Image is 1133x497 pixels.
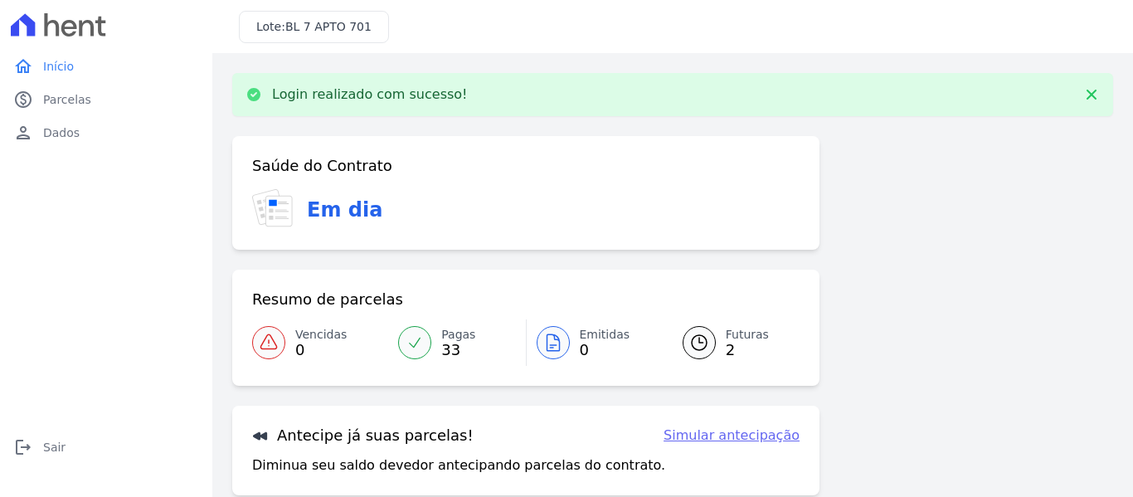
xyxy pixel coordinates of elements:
span: Vencidas [295,326,347,344]
span: Dados [43,124,80,141]
span: Sair [43,439,66,456]
span: 0 [580,344,630,357]
a: Simular antecipação [664,426,800,446]
span: 0 [295,344,347,357]
span: 33 [441,344,475,357]
i: person [13,123,33,143]
p: Login realizado com sucesso! [272,86,468,103]
h3: Resumo de parcelas [252,290,403,309]
a: Emitidas 0 [527,319,663,366]
h3: Saúde do Contrato [252,156,392,176]
i: logout [13,437,33,457]
span: 2 [726,344,769,357]
a: homeInício [7,50,206,83]
span: Início [43,58,74,75]
p: Diminua seu saldo devedor antecipando parcelas do contrato. [252,456,665,475]
span: Futuras [726,326,769,344]
h3: Antecipe já suas parcelas! [252,426,474,446]
a: logoutSair [7,431,206,464]
a: Pagas 33 [388,319,525,366]
span: Pagas [441,326,475,344]
a: personDados [7,116,206,149]
a: Vencidas 0 [252,319,388,366]
i: home [13,56,33,76]
a: paidParcelas [7,83,206,116]
h3: Em dia [307,195,382,225]
span: Parcelas [43,91,91,108]
h3: Lote: [256,18,372,36]
span: Emitidas [580,326,630,344]
span: BL 7 APTO 701 [285,20,372,33]
i: paid [13,90,33,110]
a: Futuras 2 [663,319,800,366]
